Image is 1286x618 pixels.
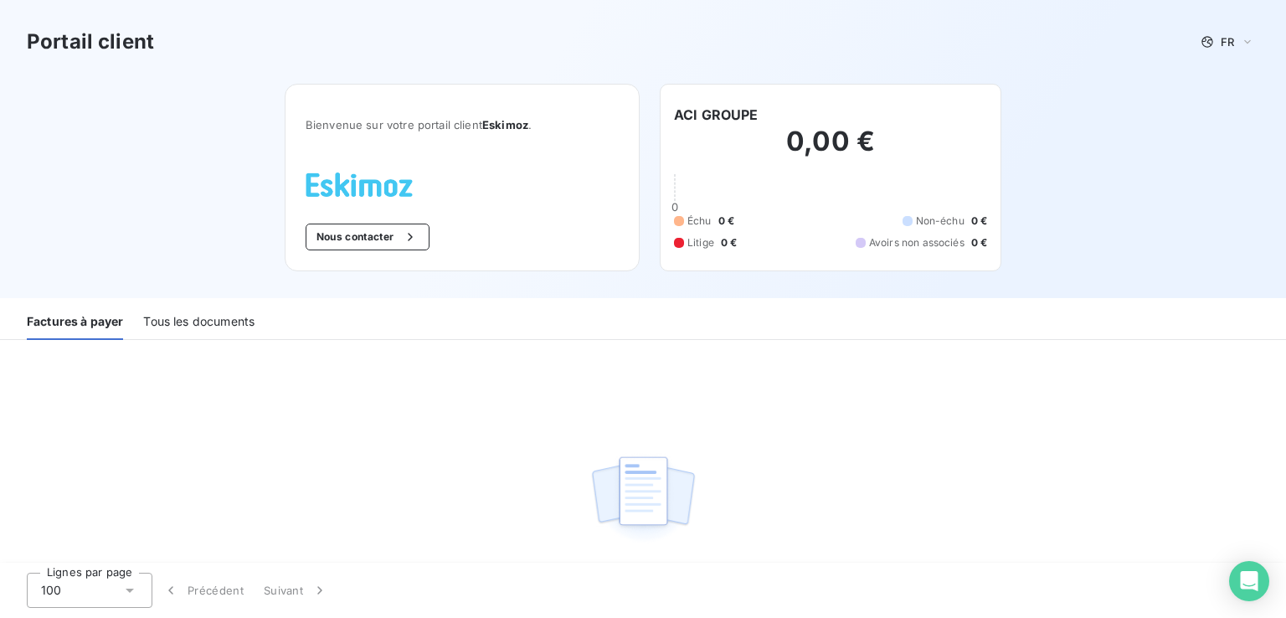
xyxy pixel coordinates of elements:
[718,214,734,229] span: 0 €
[306,224,430,250] button: Nous contacter
[482,118,528,131] span: Eskimoz
[41,582,61,599] span: 100
[971,214,987,229] span: 0 €
[27,27,154,57] h3: Portail client
[687,235,714,250] span: Litige
[589,447,697,551] img: empty state
[671,200,678,214] span: 0
[674,105,759,125] h6: ACI GROUPE
[721,235,737,250] span: 0 €
[152,573,254,608] button: Précédent
[27,305,123,340] div: Factures à payer
[916,214,964,229] span: Non-échu
[869,235,964,250] span: Avoirs non associés
[143,305,255,340] div: Tous les documents
[306,173,413,197] img: Company logo
[1229,561,1269,601] div: Open Intercom Messenger
[254,573,338,608] button: Suivant
[306,118,619,131] span: Bienvenue sur votre portail client .
[687,214,712,229] span: Échu
[674,125,987,175] h2: 0,00 €
[971,235,987,250] span: 0 €
[1221,35,1234,49] span: FR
